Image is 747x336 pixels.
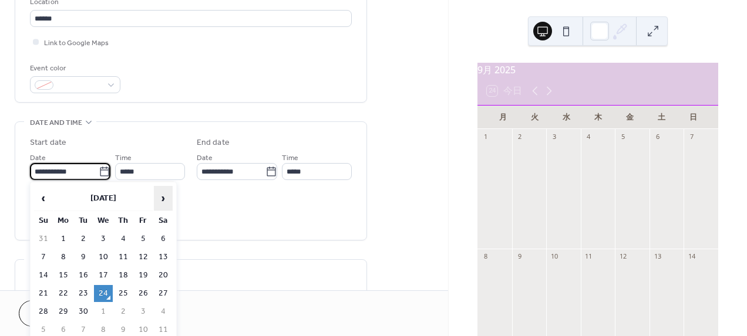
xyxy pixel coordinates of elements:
td: 10 [94,249,113,266]
div: 月 [487,106,519,129]
th: Fr [134,212,153,229]
span: Date [197,152,213,164]
div: 1 [481,133,490,141]
div: 9月 2025 [477,63,718,77]
div: 8 [481,252,490,261]
td: 23 [74,285,93,302]
th: Mo [54,212,73,229]
td: 3 [134,303,153,320]
td: 1 [54,230,73,247]
td: 26 [134,285,153,302]
td: 25 [114,285,133,302]
td: 30 [74,303,93,320]
td: 14 [34,267,53,284]
td: 15 [54,267,73,284]
div: 13 [653,252,662,261]
th: Sa [154,212,173,229]
div: Start date [30,137,66,149]
div: 5 [618,133,627,141]
span: › [154,186,172,210]
div: 火 [519,106,550,129]
div: 4 [584,133,593,141]
td: 7 [34,249,53,266]
td: 2 [114,303,133,320]
td: 9 [74,249,93,266]
div: 9 [516,252,524,261]
div: 11 [584,252,593,261]
div: 12 [618,252,627,261]
th: Su [34,212,53,229]
div: 2 [516,133,524,141]
td: 22 [54,285,73,302]
td: 31 [34,230,53,247]
div: 土 [645,106,677,129]
td: 1 [94,303,113,320]
td: 3 [94,230,113,247]
td: 5 [134,230,153,247]
div: 10 [550,252,558,261]
td: 20 [154,267,173,284]
td: 24 [94,285,113,302]
span: Time [115,152,132,164]
th: Tu [74,212,93,229]
td: 19 [134,267,153,284]
td: 4 [154,303,173,320]
td: 18 [114,267,133,284]
td: 6 [154,230,173,247]
div: 6 [653,133,662,141]
span: ‹ [35,186,52,210]
td: 21 [34,285,53,302]
td: 4 [114,230,133,247]
span: Time [282,152,298,164]
th: [DATE] [54,186,153,211]
span: Date and time [30,117,82,129]
button: Cancel [19,300,91,327]
td: 12 [134,249,153,266]
td: 8 [54,249,73,266]
th: Th [114,212,133,229]
div: 木 [582,106,614,129]
span: Link to Google Maps [44,37,109,49]
div: 14 [687,252,696,261]
div: 金 [614,106,645,129]
td: 29 [54,303,73,320]
span: Date [30,152,46,164]
td: 28 [34,303,53,320]
td: 27 [154,285,173,302]
td: 11 [114,249,133,266]
div: 水 [550,106,582,129]
div: Event color [30,62,118,74]
td: 16 [74,267,93,284]
div: End date [197,137,230,149]
div: 7 [687,133,696,141]
td: 13 [154,249,173,266]
div: 3 [550,133,558,141]
th: We [94,212,113,229]
div: 日 [677,106,709,129]
td: 17 [94,267,113,284]
td: 2 [74,230,93,247]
